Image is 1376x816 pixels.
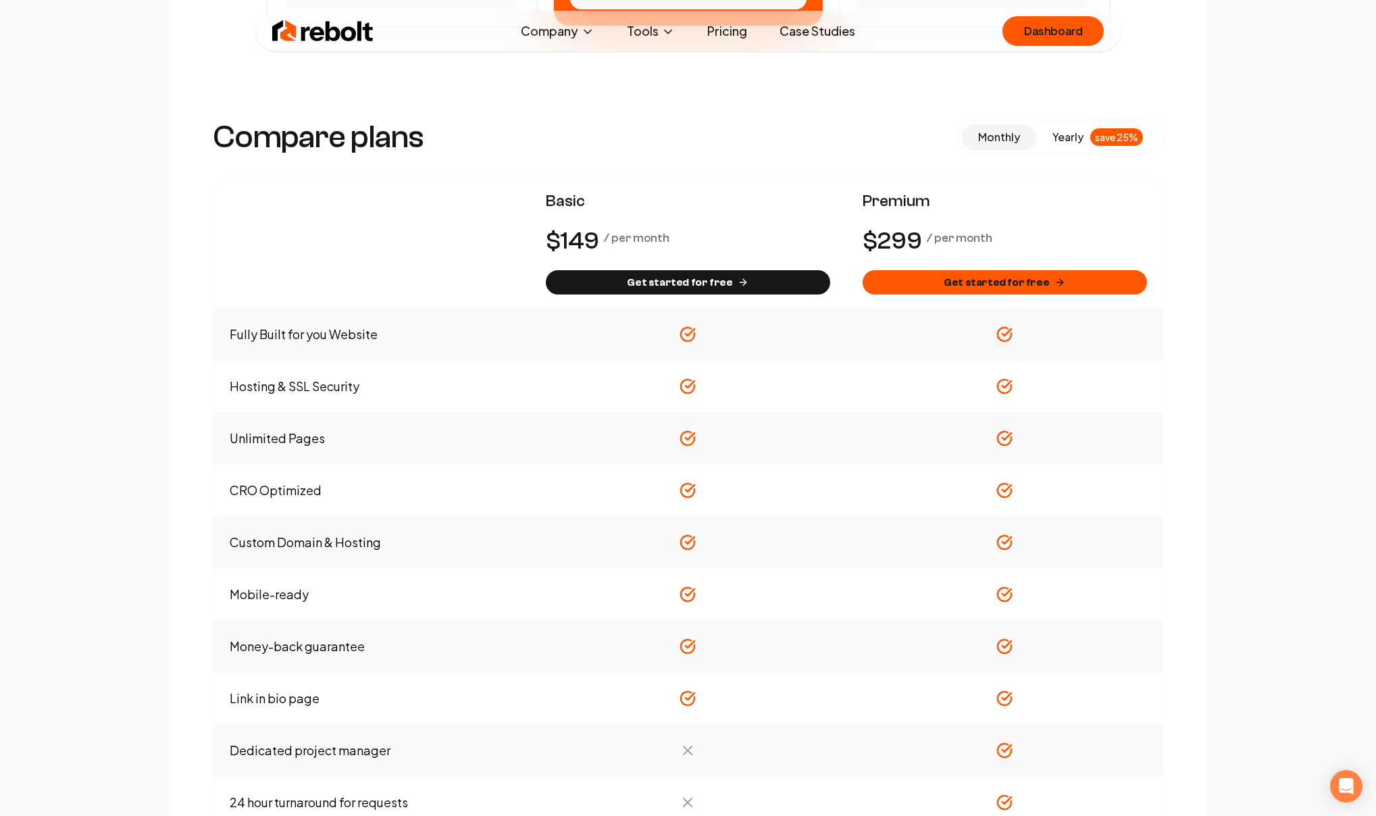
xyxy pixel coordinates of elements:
td: Money-back guarantee [213,621,530,673]
p: / per month [604,229,669,248]
span: Premium [863,190,1147,212]
a: Case Studies [769,18,866,45]
span: Basic [546,190,830,212]
h3: Compare plans [213,121,424,153]
button: Tools [616,18,686,45]
number-flow-react: $299 [863,223,921,259]
button: monthly [962,124,1036,150]
img: Rebolt Logo [272,18,374,45]
number-flow-react: $149 [546,223,598,259]
span: monthly [978,130,1020,144]
td: Hosting & SSL Security [213,361,530,413]
div: save 25% [1090,128,1143,146]
td: CRO Optimized [213,465,530,517]
td: Unlimited Pages [213,413,530,465]
a: Dashboard [1002,16,1104,46]
button: Get started for free [546,270,830,295]
td: Link in bio page [213,673,530,725]
button: Get started for free [863,270,1147,295]
td: Dedicated project manager [213,725,530,777]
div: Open Intercom Messenger [1330,770,1362,802]
button: Company [510,18,605,45]
td: Custom Domain & Hosting [213,517,530,569]
p: / per month [927,229,992,248]
button: yearlysave 25% [1036,124,1159,150]
td: Fully Built for you Website [213,309,530,361]
span: yearly [1052,129,1084,145]
td: Mobile-ready [213,569,530,621]
a: Pricing [696,18,758,45]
